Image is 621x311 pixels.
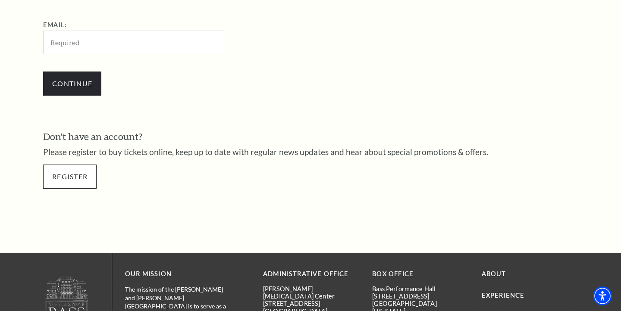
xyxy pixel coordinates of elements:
[43,130,578,143] h3: Don't have an account?
[482,270,506,277] a: About
[43,148,578,156] p: Please register to buy tickets online, keep up to date with regular news updates and hear about s...
[482,292,525,299] a: Experience
[43,165,97,189] a: Register
[43,72,101,96] input: Submit button
[43,21,67,28] label: Email:
[125,269,233,280] p: OUR MISSION
[263,269,359,280] p: Administrative Office
[372,269,468,280] p: BOX OFFICE
[263,285,359,300] p: [PERSON_NAME][MEDICAL_DATA] Center
[263,300,359,307] p: [STREET_ADDRESS]
[43,31,224,54] input: Required
[372,292,468,300] p: [STREET_ADDRESS]
[372,285,468,292] p: Bass Performance Hall
[593,286,612,305] div: Accessibility Menu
